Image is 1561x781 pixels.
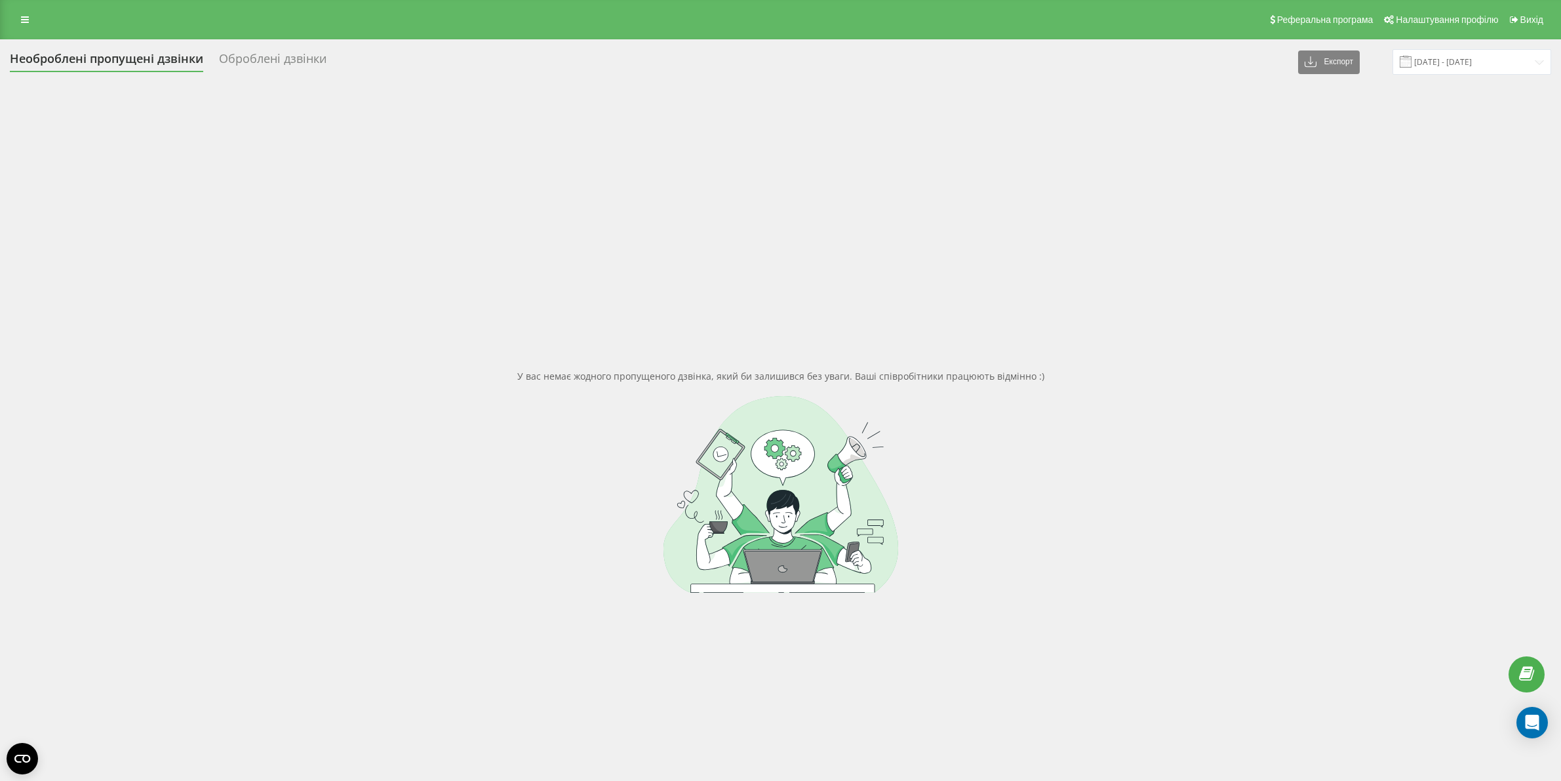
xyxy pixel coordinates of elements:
[219,52,326,72] div: Оброблені дзвінки
[1516,707,1548,738] div: Open Intercom Messenger
[10,52,203,72] div: Необроблені пропущені дзвінки
[1520,14,1543,25] span: Вихід
[1277,14,1373,25] span: Реферальна програма
[7,743,38,774] button: Open CMP widget
[1396,14,1498,25] span: Налаштування профілю
[1298,50,1360,74] button: Експорт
